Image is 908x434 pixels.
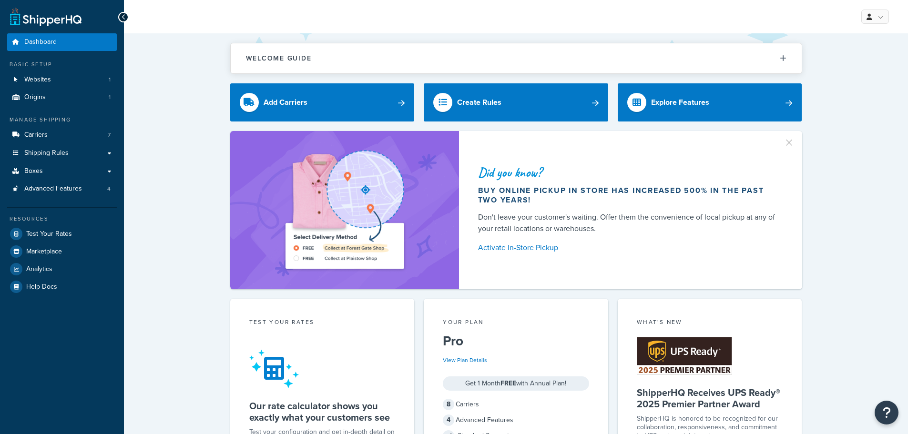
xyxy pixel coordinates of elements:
[443,333,589,349] h5: Pro
[7,89,117,106] li: Origins
[249,400,396,423] h5: Our rate calculator shows you exactly what your customers see
[24,38,57,46] span: Dashboard
[7,180,117,198] li: Advanced Features
[7,261,117,278] a: Analytics
[443,318,589,329] div: Your Plan
[246,55,312,62] h2: Welcome Guide
[7,215,117,223] div: Resources
[24,131,48,139] span: Carriers
[7,71,117,89] a: Websites1
[457,96,501,109] div: Create Rules
[107,185,111,193] span: 4
[24,167,43,175] span: Boxes
[7,33,117,51] a: Dashboard
[637,387,783,410] h5: ShipperHQ Receives UPS Ready® 2025 Premier Partner Award
[478,186,779,205] div: Buy online pickup in store has increased 500% in the past two years!
[7,71,117,89] li: Websites
[443,356,487,364] a: View Plan Details
[478,166,779,179] div: Did you know?
[7,278,117,295] a: Help Docs
[24,185,82,193] span: Advanced Features
[651,96,709,109] div: Explore Features
[24,76,51,84] span: Websites
[7,243,117,260] a: Marketplace
[7,144,117,162] a: Shipping Rules
[478,212,779,234] div: Don't leave your customer's waiting. Offer them the convenience of local pickup at any of your re...
[26,230,72,238] span: Test Your Rates
[258,145,431,275] img: ad-shirt-map-b0359fc47e01cab431d101c4b569394f6a03f54285957d908178d52f29eb9668.png
[26,283,57,291] span: Help Docs
[500,378,516,388] strong: FREE
[24,149,69,157] span: Shipping Rules
[26,248,62,256] span: Marketplace
[7,162,117,180] a: Boxes
[230,83,415,121] a: Add Carriers
[24,93,46,101] span: Origins
[443,376,589,391] div: Get 1 Month with Annual Plan!
[478,241,779,254] a: Activate In-Store Pickup
[443,414,454,426] span: 4
[7,116,117,124] div: Manage Shipping
[7,180,117,198] a: Advanced Features4
[424,83,608,121] a: Create Rules
[109,76,111,84] span: 1
[26,265,52,273] span: Analytics
[7,89,117,106] a: Origins1
[7,225,117,242] a: Test Your Rates
[875,401,898,424] button: Open Resource Center
[108,131,111,139] span: 7
[7,61,117,69] div: Basic Setup
[109,93,111,101] span: 1
[7,126,117,144] li: Carriers
[637,318,783,329] div: What's New
[443,414,589,427] div: Advanced Features
[618,83,802,121] a: Explore Features
[443,398,589,411] div: Carriers
[443,399,454,410] span: 8
[264,96,307,109] div: Add Carriers
[249,318,396,329] div: Test your rates
[231,43,802,73] button: Welcome Guide
[7,126,117,144] a: Carriers7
